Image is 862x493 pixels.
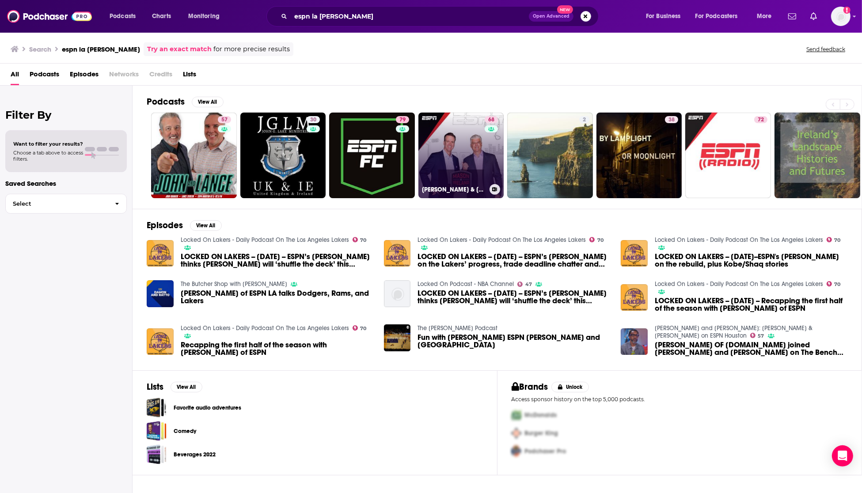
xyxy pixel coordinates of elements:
[147,381,202,392] a: ListsView All
[418,290,610,305] span: LOCKED ON LAKERS -- [DATE] -- ESPN’s [PERSON_NAME] thinks [PERSON_NAME] will ‘shuffle the deck’ t...
[831,7,851,26] span: Logged in as ereardon
[655,236,823,244] a: Locked On Lakers - Daily Podcast On The Los Angeles Lakers
[665,116,678,123] a: 38
[146,9,176,23] a: Charts
[147,96,185,107] h2: Podcasts
[181,341,373,356] span: Recapping the first half of the season with [PERSON_NAME] of ESPN
[655,253,847,268] a: LOCKED ON LAKERS -- 9/30/16--ESPN's John Ireland on the rebuild, plus Kobe/Shaq stories
[103,9,147,23] button: open menu
[579,116,589,123] a: 2
[310,116,316,124] span: 30
[646,10,681,23] span: For Business
[221,116,228,124] span: 57
[525,448,566,455] span: Podchaser Pro
[181,324,349,332] a: Locked On Lakers - Daily Podcast On The Los Angeles Lakers
[655,297,847,312] a: LOCKED ON LAKERS -- 2/16/18 -- Recapping the first half of the season with John Ireland of ESPN
[5,179,127,188] p: Saved Searches
[275,6,607,26] div: Search podcasts, credits, & more...
[804,45,848,53] button: Send feedback
[110,10,136,23] span: Podcasts
[512,381,548,392] h2: Brands
[174,403,241,413] a: Favorite audio adventures
[62,45,140,53] h3: espn la [PERSON_NAME]
[181,280,287,288] a: The Butcher Shop with Joe Shasky
[589,237,604,242] a: 70
[655,253,847,268] span: LOCKED ON LAKERS -- [DATE]--ESPN's [PERSON_NAME] on the rebuild, plus Kobe/Shaq stories
[655,341,847,356] span: [PERSON_NAME] OF [DOMAIN_NAME] joined [PERSON_NAME] and [PERSON_NAME] on The Bench ([DATE])
[147,328,174,355] img: Recapping the first half of the season with John Ireland of ESPN
[218,116,231,123] a: 57
[596,113,682,198] a: 38
[181,290,373,305] span: [PERSON_NAME] of ESPN LA talks Dodgers, Rams, and Lakers
[512,396,848,403] p: Access sponsor history on the top 5,000 podcasts.
[418,334,610,349] a: Fun with John Ireland ESPN La Mason and Ireland
[183,67,196,85] a: Lists
[754,116,767,123] a: 72
[485,116,498,123] a: 68
[750,333,764,338] a: 57
[147,398,167,418] span: Favorite audio adventures
[655,280,823,288] a: Locked On Lakers - Daily Podcast On The Los Angeles Lakers
[307,116,320,123] a: 30
[557,5,573,14] span: New
[533,14,570,19] span: Open Advanced
[5,194,127,214] button: Select
[174,450,216,459] a: Beverages 2022
[147,421,167,441] a: Comedy
[621,284,648,311] a: LOCKED ON LAKERS -- 2/16/18 -- Recapping the first half of the season with John Ireland of ESPN
[832,445,853,467] div: Open Intercom Messenger
[5,109,127,121] h2: Filter By
[517,282,532,287] a: 47
[418,334,610,349] span: Fun with [PERSON_NAME] ESPN [PERSON_NAME] and [GEOGRAPHIC_DATA]
[422,186,486,193] h3: [PERSON_NAME] & [GEOGRAPHIC_DATA]
[353,325,367,331] a: 70
[181,253,373,268] a: LOCKED ON LAKERS -- 4/21/17 -- ESPN’s John Ireland thinks Magic Johnson will ‘shuffle the deck’ t...
[147,220,183,231] h2: Episodes
[149,67,172,85] span: Credits
[508,406,525,424] img: First Pro Logo
[360,238,366,242] span: 70
[583,116,586,124] span: 2
[171,382,202,392] button: View All
[751,9,783,23] button: open menu
[147,280,174,307] img: John Ireland of ESPN LA talks Dodgers, Rams, and Lakers
[147,444,167,464] a: Beverages 2022
[418,324,497,332] a: The Wyatt holtz Podcast
[488,116,494,124] span: 68
[695,10,738,23] span: For Podcasters
[551,382,589,392] button: Unlock
[640,9,692,23] button: open menu
[384,240,411,267] img: LOCKED ON LAKERS -- 1/10/16 -- ESPN’s John Ireland on the Lakers’ progress, trade deadline chatte...
[525,411,557,419] span: McDonalds
[396,116,409,123] a: 79
[29,45,51,53] h3: Search
[807,9,820,24] a: Show notifications dropdown
[174,426,196,436] a: Comedy
[384,324,411,351] img: Fun with John Ireland ESPN La Mason and Ireland
[7,8,92,25] img: Podchaser - Follow, Share and Rate Podcasts
[13,150,83,162] span: Choose a tab above to access filters.
[655,341,847,356] a: SCOOP JACKSON OF ESPN.COM joined John and Lance on The Bench (4-12-22)
[181,290,373,305] a: John Ireland of ESPN LA talks Dodgers, Rams, and Lakers
[418,113,504,198] a: 68[PERSON_NAME] & [GEOGRAPHIC_DATA]
[843,7,851,14] svg: Add a profile image
[525,282,532,286] span: 47
[758,334,764,338] span: 57
[529,11,573,22] button: Open AdvancedNew
[418,253,610,268] a: LOCKED ON LAKERS -- 1/10/16 -- ESPN’s John Ireland on the Lakers’ progress, trade deadline chatte...
[181,236,349,244] a: Locked On Lakers - Daily Podcast On The Los Angeles Lakers
[240,113,326,198] a: 30
[690,9,751,23] button: open menu
[384,280,411,307] img: LOCKED ON LAKERS -- 4/21/17 -- ESPN’s John Ireland thinks Magic Johnson will ‘shuffle the deck’ t...
[621,328,648,355] img: SCOOP JACKSON OF ESPN.COM joined John and Lance on The Bench (4-12-22)
[621,240,648,267] img: LOCKED ON LAKERS -- 9/30/16--ESPN's John Ireland on the rebuild, plus Kobe/Shaq stories
[597,238,604,242] span: 70
[147,240,174,267] a: LOCKED ON LAKERS -- 4/21/17 -- ESPN’s John Ireland thinks Magic Johnson will ‘shuffle the deck’ t...
[827,281,841,286] a: 70
[655,324,813,339] a: John and Lance: John Granato & Lance Zierlein on ESPN Houston
[182,9,231,23] button: open menu
[188,10,220,23] span: Monitoring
